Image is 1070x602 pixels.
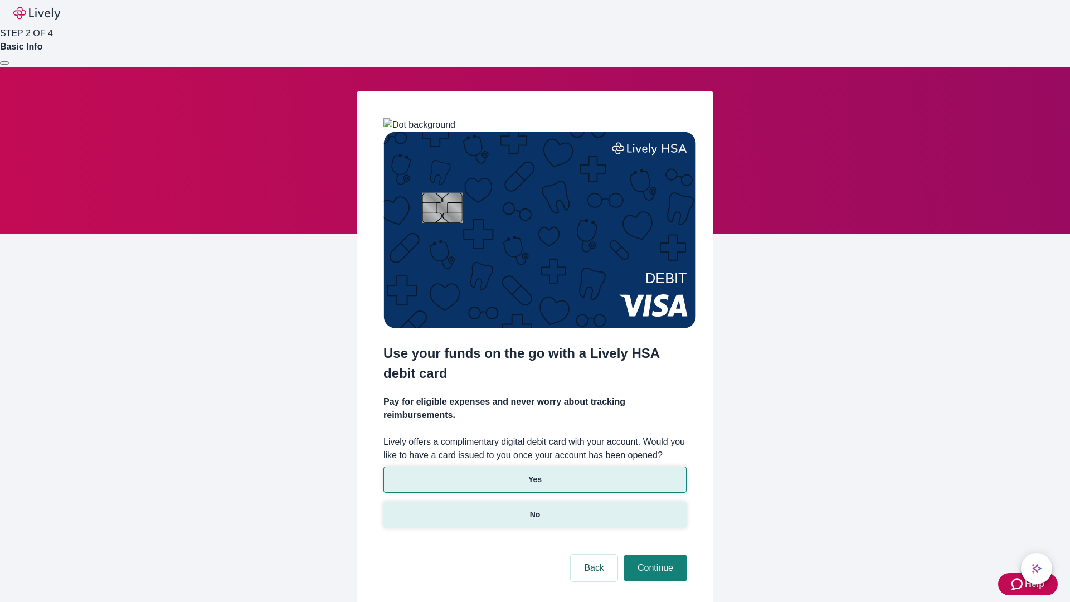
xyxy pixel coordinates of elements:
[383,118,455,132] img: Dot background
[571,555,617,581] button: Back
[13,7,60,20] img: Lively
[383,502,687,528] button: No
[383,435,687,462] label: Lively offers a complimentary digital debit card with your account. Would you like to have a card...
[383,132,696,328] img: Debit card
[998,573,1058,595] button: Zendesk support iconHelp
[624,555,687,581] button: Continue
[1021,553,1052,584] button: chat
[383,467,687,493] button: Yes
[530,509,541,521] p: No
[1031,563,1042,574] svg: Lively AI Assistant
[1025,577,1044,591] span: Help
[383,395,687,422] h4: Pay for eligible expenses and never worry about tracking reimbursements.
[528,474,542,486] p: Yes
[1011,577,1025,591] svg: Zendesk support icon
[383,343,687,383] h2: Use your funds on the go with a Lively HSA debit card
